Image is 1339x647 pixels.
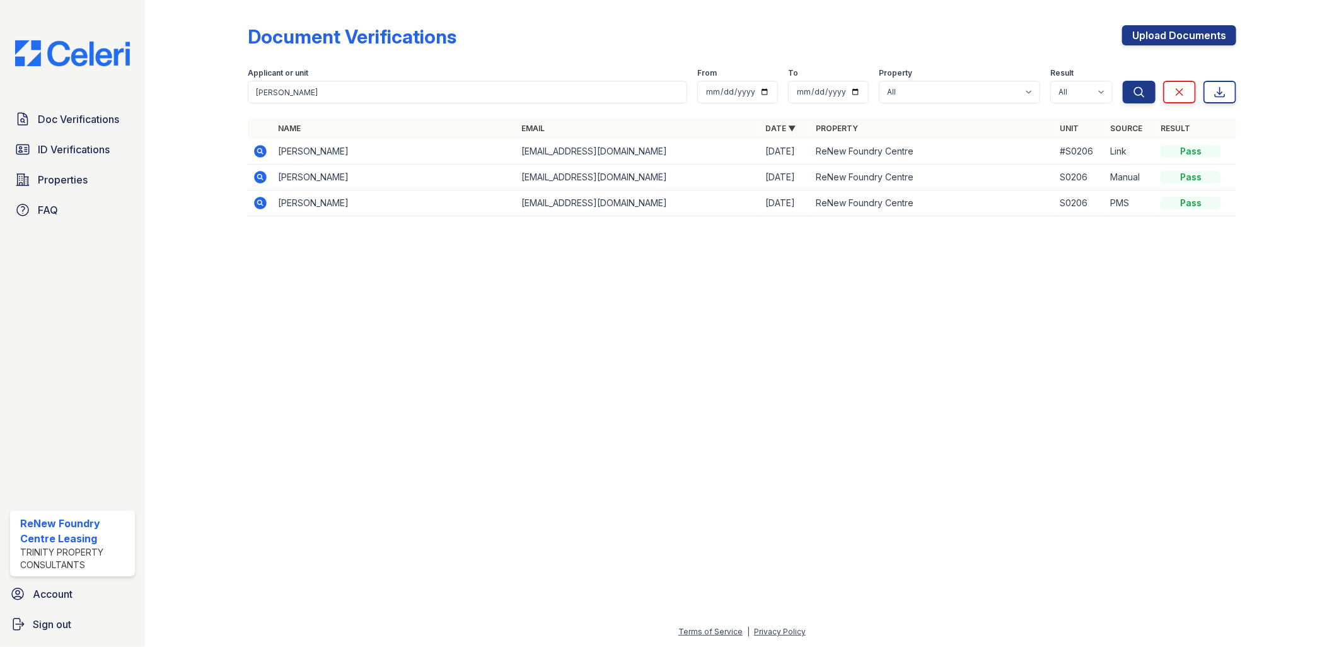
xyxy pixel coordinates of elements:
[760,190,811,216] td: [DATE]
[248,81,688,103] input: Search by name, email, or unit number
[38,202,58,218] span: FAQ
[760,165,811,190] td: [DATE]
[517,165,761,190] td: [EMAIL_ADDRESS][DOMAIN_NAME]
[1105,165,1156,190] td: Manual
[697,68,717,78] label: From
[754,627,806,636] a: Privacy Policy
[1055,139,1105,165] td: #S0206
[760,139,811,165] td: [DATE]
[879,68,912,78] label: Property
[38,172,88,187] span: Properties
[38,142,110,157] span: ID Verifications
[20,546,130,571] div: Trinity Property Consultants
[816,124,858,133] a: Property
[1161,171,1221,184] div: Pass
[10,197,135,223] a: FAQ
[811,190,1055,216] td: ReNew Foundry Centre
[33,617,71,632] span: Sign out
[278,124,301,133] a: Name
[33,586,72,602] span: Account
[517,190,761,216] td: [EMAIL_ADDRESS][DOMAIN_NAME]
[1161,145,1221,158] div: Pass
[1161,197,1221,209] div: Pass
[1050,68,1074,78] label: Result
[1105,190,1156,216] td: PMS
[678,627,743,636] a: Terms of Service
[248,25,456,48] div: Document Verifications
[20,516,130,546] div: ReNew Foundry Centre Leasing
[273,165,517,190] td: [PERSON_NAME]
[5,581,140,607] a: Account
[273,190,517,216] td: [PERSON_NAME]
[522,124,545,133] a: Email
[248,68,308,78] label: Applicant or unit
[1060,124,1079,133] a: Unit
[5,612,140,637] a: Sign out
[273,139,517,165] td: [PERSON_NAME]
[1105,139,1156,165] td: Link
[747,627,750,636] div: |
[5,40,140,66] img: CE_Logo_Blue-a8612792a0a2168367f1c8372b55b34899dd931a85d93a1a3d3e32e68fde9ad4.png
[10,107,135,132] a: Doc Verifications
[1122,25,1236,45] a: Upload Documents
[1110,124,1142,133] a: Source
[38,112,119,127] span: Doc Verifications
[765,124,796,133] a: Date ▼
[1161,124,1190,133] a: Result
[10,137,135,162] a: ID Verifications
[517,139,761,165] td: [EMAIL_ADDRESS][DOMAIN_NAME]
[788,68,798,78] label: To
[811,139,1055,165] td: ReNew Foundry Centre
[811,165,1055,190] td: ReNew Foundry Centre
[1055,190,1105,216] td: S0206
[1055,165,1105,190] td: S0206
[10,167,135,192] a: Properties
